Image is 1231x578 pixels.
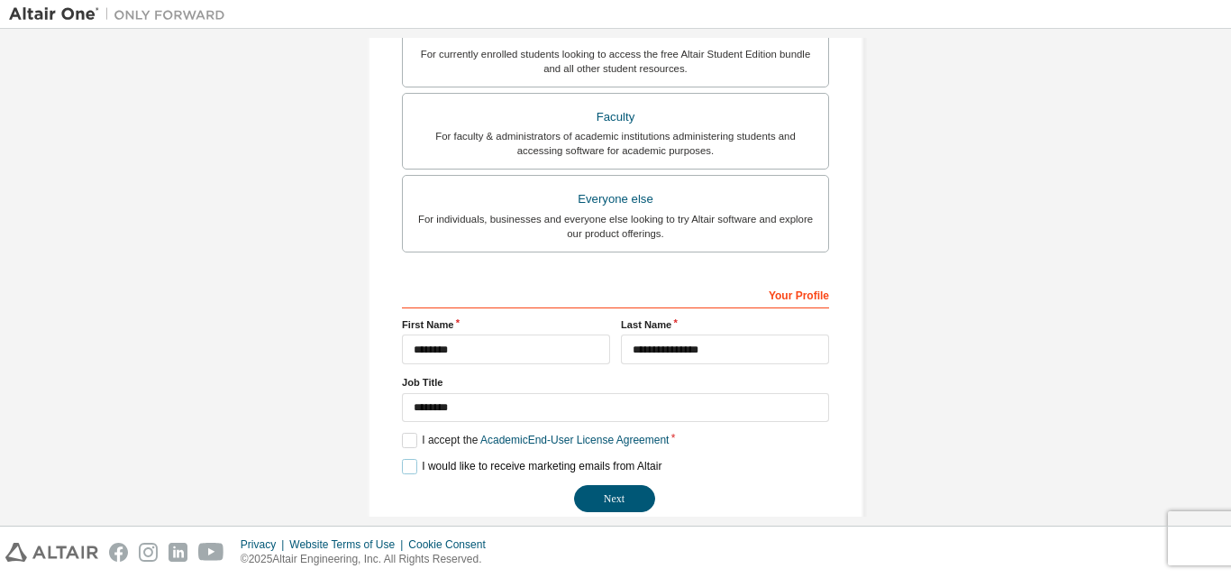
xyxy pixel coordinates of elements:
[621,317,829,332] label: Last Name
[198,543,224,562] img: youtube.svg
[414,129,817,158] div: For faculty & administrators of academic institutions administering students and accessing softwa...
[241,552,497,567] p: © 2025 Altair Engineering, Inc. All Rights Reserved.
[480,434,669,446] a: Academic End-User License Agreement
[9,5,234,23] img: Altair One
[414,47,817,76] div: For currently enrolled students looking to access the free Altair Student Edition bundle and all ...
[139,543,158,562] img: instagram.svg
[408,537,496,552] div: Cookie Consent
[241,537,289,552] div: Privacy
[402,280,829,308] div: Your Profile
[574,485,655,512] button: Next
[402,459,661,474] label: I would like to receive marketing emails from Altair
[402,317,610,332] label: First Name
[402,375,829,390] label: Job Title
[109,543,128,562] img: facebook.svg
[5,543,98,562] img: altair_logo.svg
[414,105,817,130] div: Faculty
[414,187,817,212] div: Everyone else
[402,433,669,448] label: I accept the
[289,537,408,552] div: Website Terms of Use
[169,543,187,562] img: linkedin.svg
[414,212,817,241] div: For individuals, businesses and everyone else looking to try Altair software and explore our prod...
